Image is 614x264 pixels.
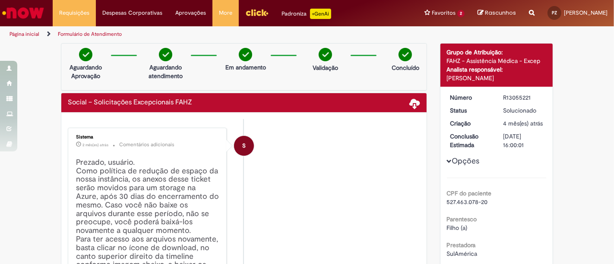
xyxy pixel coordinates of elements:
a: Página inicial [9,31,39,38]
div: System [234,136,254,156]
time: 22/06/2025 00:51:47 [82,142,108,148]
a: Formulário de Atendimento [58,31,122,38]
dt: Conclusão Estimada [444,132,497,149]
span: SulAmérica [447,250,478,258]
span: Filho (a) [447,224,468,232]
div: FAHZ - Assistência Médica - Excep [447,57,547,65]
span: Despesas Corporativas [102,9,162,17]
span: Rascunhos [485,9,516,17]
img: check-circle-green.png [159,48,172,61]
dt: Criação [444,119,497,128]
div: Analista responsável: [447,65,547,74]
b: CPF do paciente [447,189,492,197]
b: Prestadora [447,241,476,249]
span: 527.463.078-20 [447,198,488,206]
div: Sistema [76,135,220,140]
p: Concluído [392,63,419,72]
p: Aguardando Aprovação [65,63,107,80]
p: Em andamento [225,63,266,72]
div: 14/05/2025 12:40:28 [503,119,543,128]
dt: Número [444,93,497,102]
p: Validação [313,63,338,72]
p: +GenAi [310,9,331,19]
span: Aprovações [175,9,206,17]
span: Baixar anexos [410,98,420,108]
span: 4 mês(es) atrás [503,119,543,127]
p: Aguardando atendimento [145,63,187,80]
dt: Status [444,106,497,115]
div: Grupo de Atribuição: [447,48,547,57]
ul: Trilhas de página [6,26,403,42]
div: [DATE] 16:00:01 [503,132,543,149]
time: 14/05/2025 12:40:28 [503,119,543,127]
div: [PERSON_NAME] [447,74,547,82]
span: Favoritos [432,9,456,17]
img: check-circle-green.png [319,48,332,61]
span: More [219,9,232,17]
div: Solucionado [503,106,543,115]
img: check-circle-green.png [239,48,252,61]
div: R13055221 [503,93,543,102]
a: Rascunhos [478,9,516,17]
img: click_logo_yellow_360x200.png [245,6,269,19]
span: S [242,135,246,156]
small: Comentários adicionais [119,141,174,148]
img: check-circle-green.png [79,48,92,61]
img: ServiceNow [1,4,45,22]
span: 2 mês(es) atrás [82,142,108,148]
div: Padroniza [282,9,331,19]
b: Parentesco [447,215,477,223]
span: [PERSON_NAME] [564,9,608,16]
span: 2 [457,10,465,17]
h2: Social – Solicitações Excepcionais FAHZ Histórico de tíquete [68,99,192,107]
span: Requisições [59,9,89,17]
span: PZ [552,10,557,16]
img: check-circle-green.png [399,48,412,61]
